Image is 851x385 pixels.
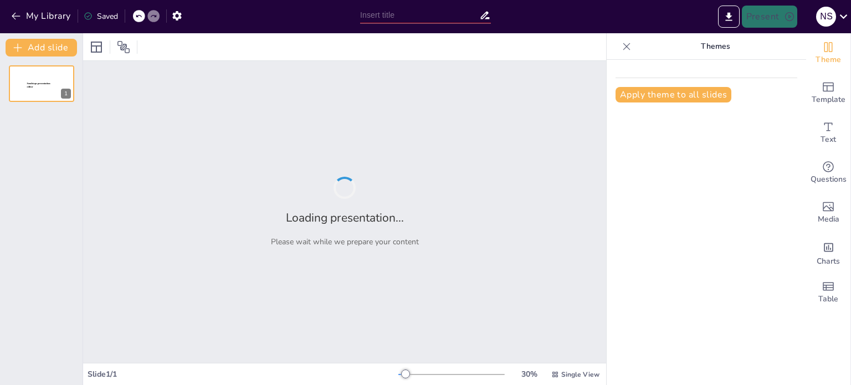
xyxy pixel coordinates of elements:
[516,369,542,379] div: 30 %
[286,210,404,225] h2: Loading presentation...
[742,6,797,28] button: Present
[818,293,838,305] span: Table
[8,7,75,25] button: My Library
[61,89,71,99] div: 1
[806,233,850,273] div: Add charts and graphs
[816,54,841,66] span: Theme
[818,213,839,225] span: Media
[271,237,419,247] p: Please wait while we prepare your content
[9,65,74,102] div: 1
[811,173,847,186] span: Questions
[360,7,479,23] input: Insert title
[88,38,105,56] div: Layout
[806,33,850,73] div: Change the overall theme
[616,87,731,102] button: Apply theme to all slides
[27,83,50,89] span: Sendsteps presentation editor
[812,94,845,106] span: Template
[817,255,840,268] span: Charts
[821,134,836,146] span: Text
[816,7,836,27] div: N S
[117,40,130,54] span: Position
[806,153,850,193] div: Get real-time input from your audience
[635,33,795,60] p: Themes
[561,370,599,379] span: Single View
[806,73,850,113] div: Add ready made slides
[718,6,740,28] button: Export to PowerPoint
[806,193,850,233] div: Add images, graphics, shapes or video
[84,11,118,22] div: Saved
[816,6,836,28] button: N S
[88,369,398,379] div: Slide 1 / 1
[806,113,850,153] div: Add text boxes
[6,39,77,57] button: Add slide
[806,273,850,312] div: Add a table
